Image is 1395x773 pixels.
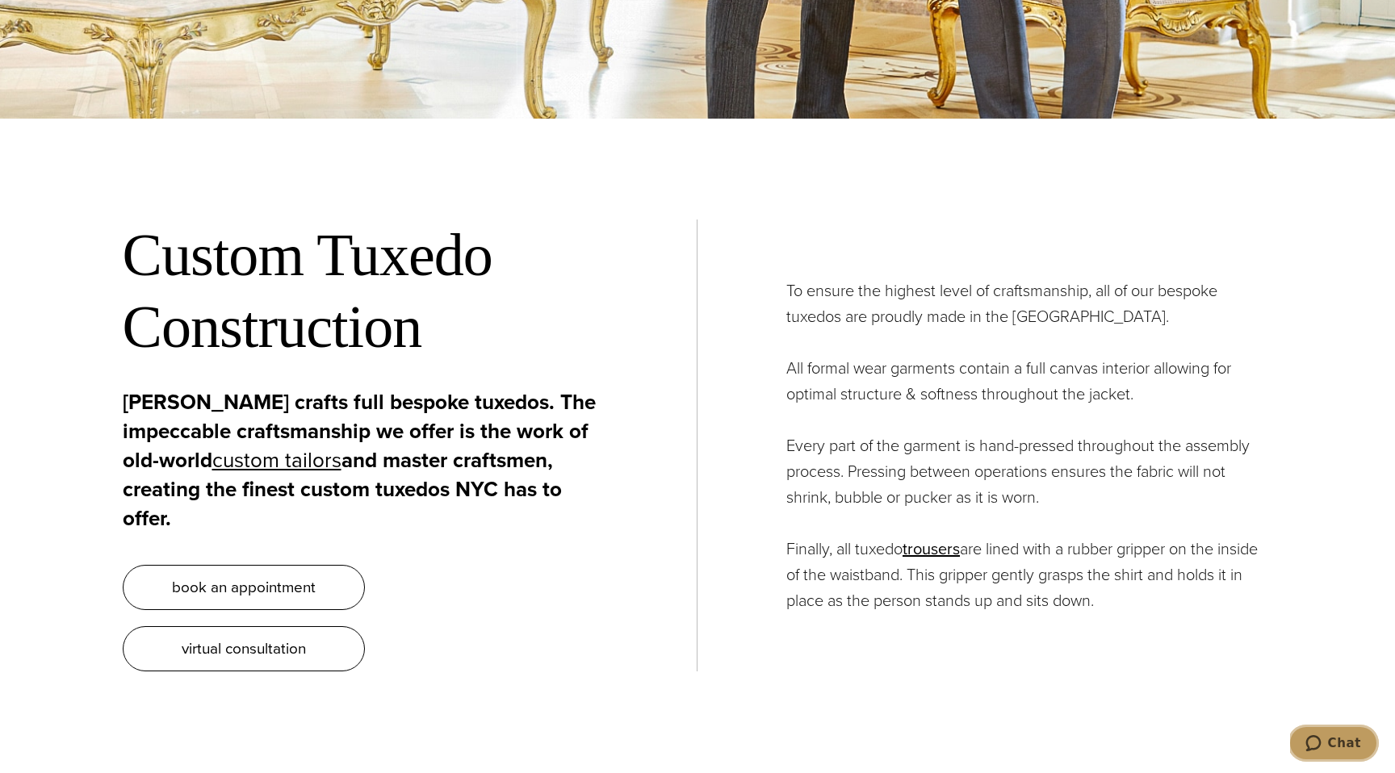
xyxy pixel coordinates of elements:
a: book an appointment [123,565,365,610]
p: All formal wear garments contain a full canvas interior allowing for optimal structure & softness... [786,355,1273,407]
p: Finally, all tuxedo are lined with a rubber gripper on the inside of the waistband. This gripper ... [786,536,1273,613]
a: virtual consultation [123,626,365,671]
p: To ensure the highest level of craftsmanship, all of our bespoke tuxedos are proudly made in the ... [786,278,1273,329]
p: [PERSON_NAME] crafts full bespoke tuxedos. The impeccable craftsmanship we offer is the work of o... [123,387,609,533]
a: custom tailors [212,445,341,475]
a: trousers [903,537,960,561]
p: Every part of the garment is hand-pressed throughout the assembly process. Pressing between opera... [786,432,1273,510]
span: virtual consultation [182,637,306,660]
h2: Custom Tuxedo Construction [123,219,609,363]
iframe: Opens a widget where you can chat to one of our agents [1290,725,1379,765]
span: book an appointment [172,575,316,599]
